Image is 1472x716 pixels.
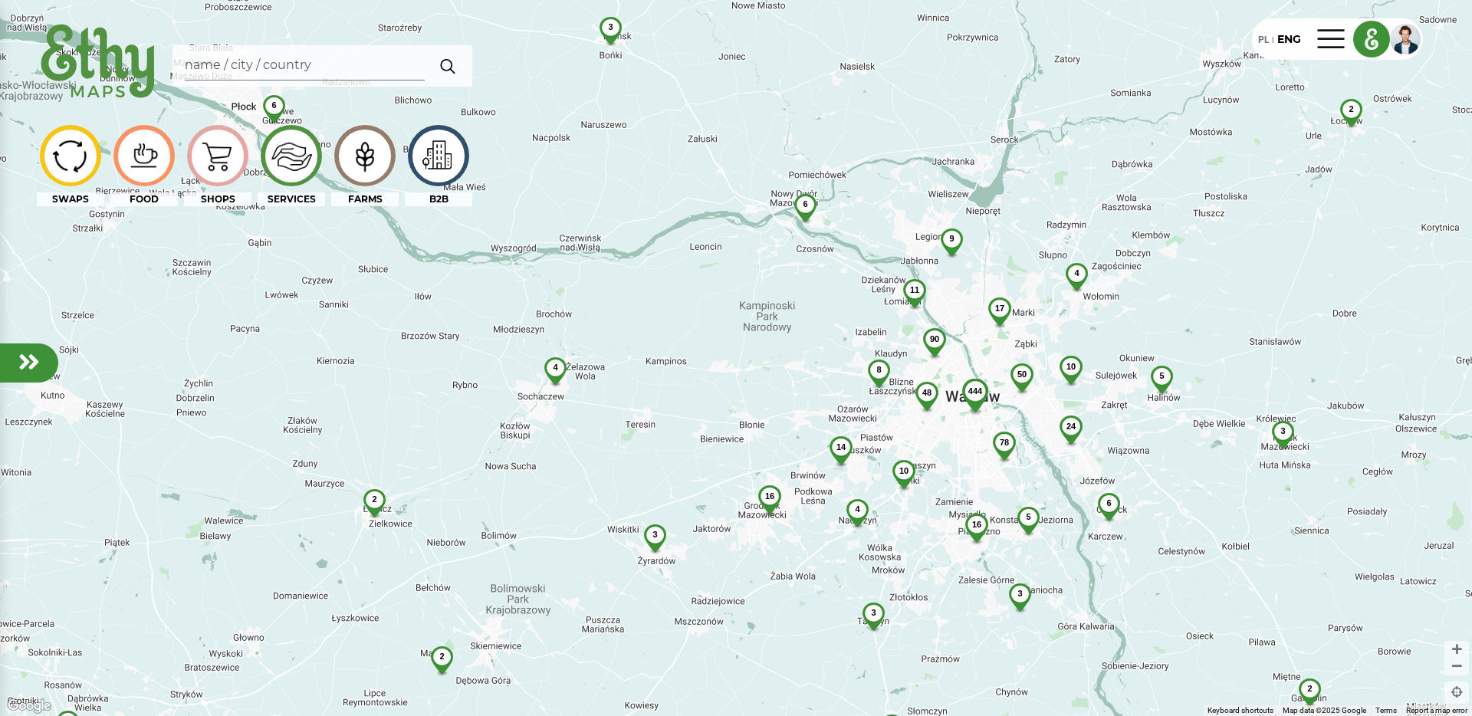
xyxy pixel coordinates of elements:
[1375,706,1397,714] a: Terms
[968,386,982,396] span: 444
[922,388,932,397] span: 48
[1106,498,1111,507] span: 6
[855,504,859,514] span: 4
[1159,371,1164,380] span: 5
[1000,438,1009,447] span: 78
[1277,31,1301,48] div: ENG
[412,133,464,179] img: icon-image
[37,18,160,107] img: ethy-logo
[4,696,54,716] img: Google
[1074,268,1079,278] span: 4
[1269,34,1277,48] div: |
[118,137,169,175] img: icon-image
[1017,369,1027,379] span: 50
[930,334,939,343] span: 90
[1026,512,1030,521] span: 5
[44,133,96,178] img: icon-image
[1354,21,1389,57] img: logo_e.png
[899,466,909,475] span: 10
[608,22,613,31] span: 3
[1283,706,1366,714] span: Map data ©2025 Google
[949,234,954,243] span: 9
[765,491,774,501] span: 16
[871,608,876,617] span: 3
[37,192,104,206] div: SWAPS
[1207,705,1273,716] button: Keyboard shortcuts
[652,530,657,539] span: 3
[439,652,444,661] span: 2
[372,494,376,504] span: 2
[184,192,251,206] div: SHOPS
[950,379,1001,429] img: 444
[1066,422,1076,431] span: 24
[265,130,317,181] img: icon-image
[1307,684,1312,693] span: 2
[1406,706,1467,714] a: Report a map error
[192,131,243,180] img: icon-image
[803,199,807,209] span: 6
[405,192,472,206] div: B2B
[910,285,919,294] span: 11
[1017,589,1022,598] span: 3
[1349,104,1353,113] span: 2
[972,520,981,529] span: 16
[1280,426,1285,435] span: 3
[876,365,881,374] span: 8
[331,192,399,206] div: FARMS
[995,304,1004,313] span: 17
[185,51,425,80] input: Search
[1066,362,1076,371] span: 10
[836,442,846,452] span: 14
[434,51,462,81] img: search.svg
[553,363,557,372] span: 4
[339,131,390,180] img: icon-image
[1258,31,1269,48] div: PL
[258,192,325,206] div: SERVICES
[4,696,54,716] a: Open this area in Google Maps (opens a new window)
[271,100,276,110] span: 6
[110,192,178,206] div: FOOD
